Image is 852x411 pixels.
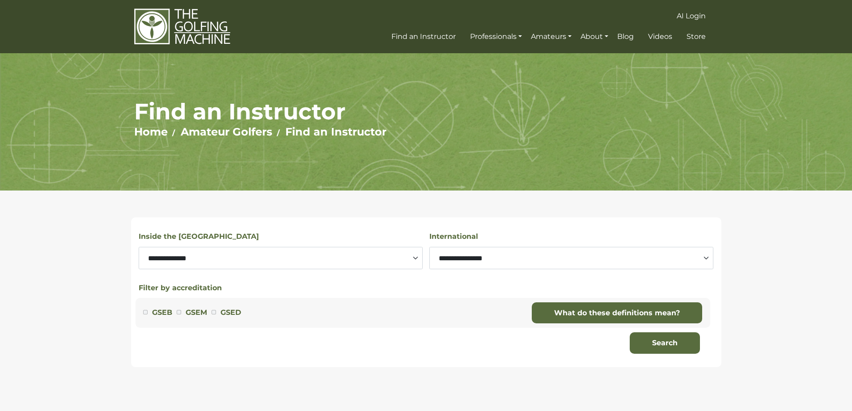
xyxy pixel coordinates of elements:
[134,8,230,45] img: The Golfing Machine
[285,125,386,138] a: Find an Instructor
[532,302,702,324] a: What do these definitions mean?
[468,29,524,45] a: Professionals
[677,12,706,20] span: AI Login
[674,8,708,24] a: AI Login
[152,307,172,318] label: GSEB
[646,29,674,45] a: Videos
[529,29,574,45] a: Amateurs
[684,29,708,45] a: Store
[615,29,636,45] a: Blog
[139,247,423,269] select: Select a state
[389,29,458,45] a: Find an Instructor
[134,98,718,125] h1: Find an Instructor
[687,32,706,41] span: Store
[429,231,478,242] label: International
[578,29,610,45] a: About
[220,307,241,318] label: GSED
[181,125,272,138] a: Amateur Golfers
[186,307,207,318] label: GSEM
[134,125,168,138] a: Home
[630,332,700,354] button: Search
[139,283,222,293] button: Filter by accreditation
[139,231,259,242] label: Inside the [GEOGRAPHIC_DATA]
[648,32,672,41] span: Videos
[617,32,634,41] span: Blog
[391,32,456,41] span: Find an Instructor
[429,247,713,269] select: Select a country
